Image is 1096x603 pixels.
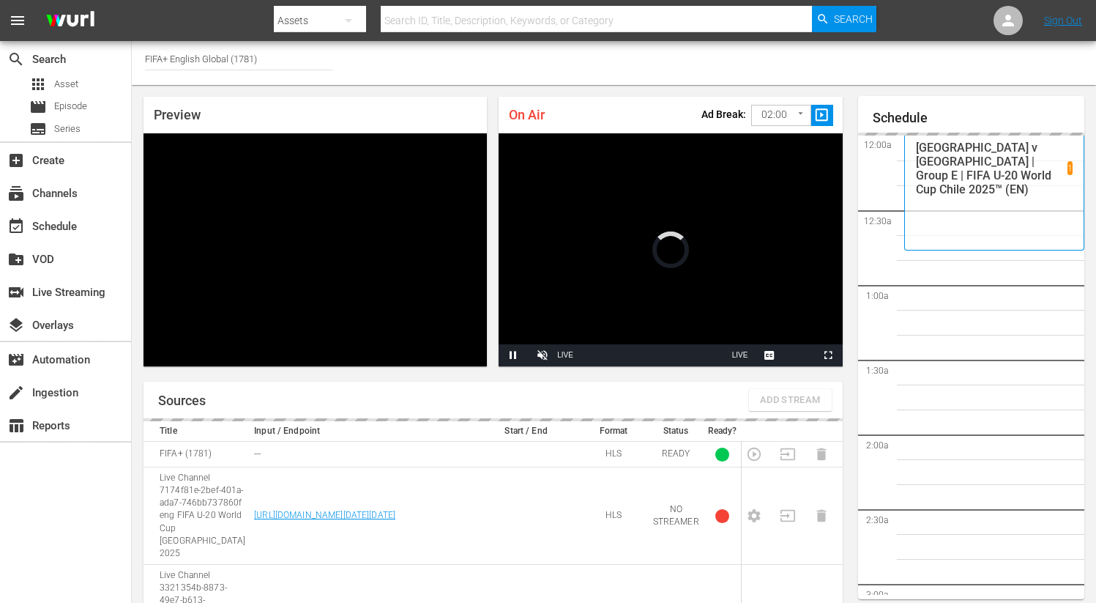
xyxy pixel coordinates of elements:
[154,107,201,122] span: Preview
[474,421,578,442] th: Start / End
[7,51,25,68] span: Search
[158,393,206,408] h1: Sources
[54,77,78,92] span: Asset
[143,133,487,366] div: Video Player
[704,421,742,442] th: Ready?
[54,99,87,114] span: Episode
[751,101,811,129] div: 02:00
[726,344,755,366] button: Seek to live, currently behind live
[701,108,746,120] p: Ad Break:
[784,344,813,366] button: Picture-in-Picture
[29,120,47,138] span: Series
[578,467,648,565] td: HLS
[7,384,25,402] span: Ingestion
[578,421,648,442] th: Format
[578,442,648,467] td: HLS
[509,107,545,122] span: On Air
[499,133,842,366] div: Video Player
[7,417,25,434] span: Reports
[7,152,25,169] span: Create
[143,442,250,467] td: FIFA+ (1781)
[250,442,474,467] td: ---
[7,185,25,202] span: Channels
[557,344,573,366] div: LIVE
[54,122,81,136] span: Series
[29,98,47,116] span: Episode
[649,421,704,442] th: Status
[143,467,250,565] td: Live Channel 7174f81e-2bef-401a-ada7-746bb737860f eng FIFA U-20 World Cup [GEOGRAPHIC_DATA] 2025
[732,351,748,359] span: LIVE
[7,251,25,268] span: VOD
[9,12,26,29] span: menu
[7,284,25,301] span: Live Streaming
[755,344,784,366] button: Captions
[813,344,843,366] button: Fullscreen
[528,344,557,366] button: Unmute
[499,344,528,366] button: Pause
[29,75,47,93] span: Asset
[254,510,395,520] a: [URL][DOMAIN_NAME][DATE][DATE]
[813,107,830,124] span: slideshow_sharp
[143,421,250,442] th: Title
[812,6,876,32] button: Search
[916,141,1068,196] p: [GEOGRAPHIC_DATA] v [GEOGRAPHIC_DATA] | Group E | FIFA U-20 World Cup Chile 2025™ (EN)
[649,467,704,565] td: NO STREAMER
[834,6,873,32] span: Search
[7,218,25,235] span: Schedule
[7,317,25,334] span: Overlays
[35,4,105,38] img: ans4CAIJ8jUAAAAAAAAAAAAAAAAAAAAAAAAgQb4GAAAAAAAAAAAAAAAAAAAAAAAAJMjXAAAAAAAAAAAAAAAAAAAAAAAAgAT5G...
[7,351,25,369] span: Automation
[1044,15,1082,26] a: Sign Out
[873,111,1085,125] h1: Schedule
[649,442,704,467] td: READY
[1067,163,1073,174] p: 1
[250,421,474,442] th: Input / Endpoint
